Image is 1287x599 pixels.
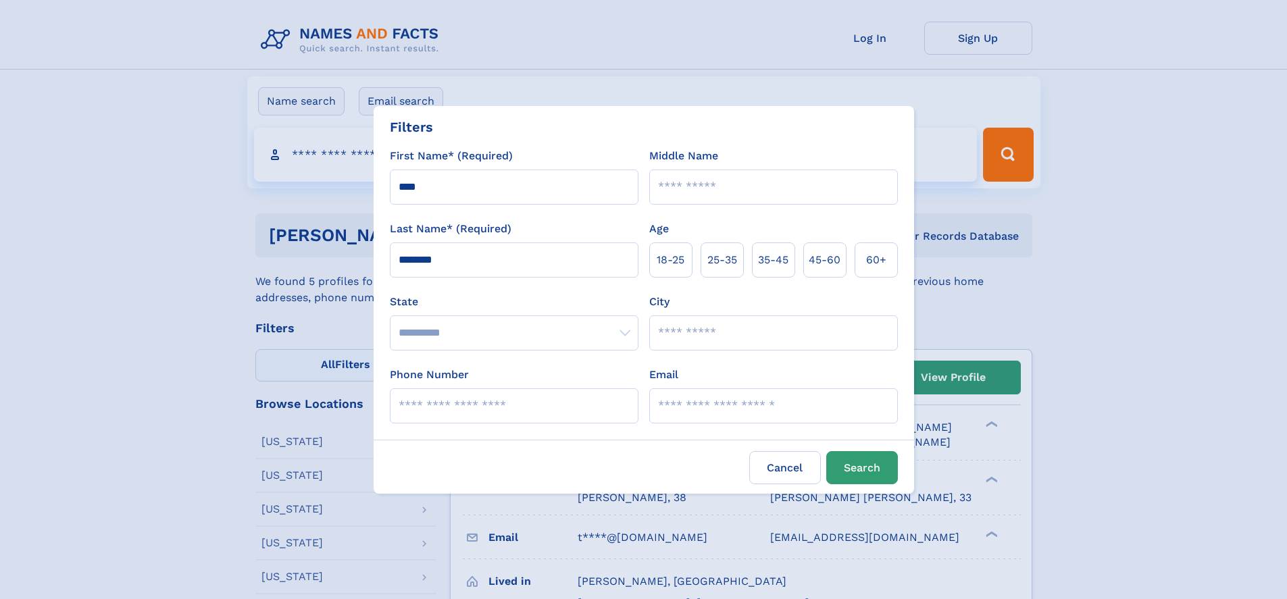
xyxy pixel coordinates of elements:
[758,252,788,268] span: 35‑45
[390,117,433,137] div: Filters
[749,451,821,484] label: Cancel
[826,451,898,484] button: Search
[809,252,840,268] span: 45‑60
[390,221,511,237] label: Last Name* (Required)
[390,367,469,383] label: Phone Number
[649,221,669,237] label: Age
[390,148,513,164] label: First Name* (Required)
[649,367,678,383] label: Email
[866,252,886,268] span: 60+
[390,294,638,310] label: State
[649,294,670,310] label: City
[657,252,684,268] span: 18‑25
[649,148,718,164] label: Middle Name
[707,252,737,268] span: 25‑35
